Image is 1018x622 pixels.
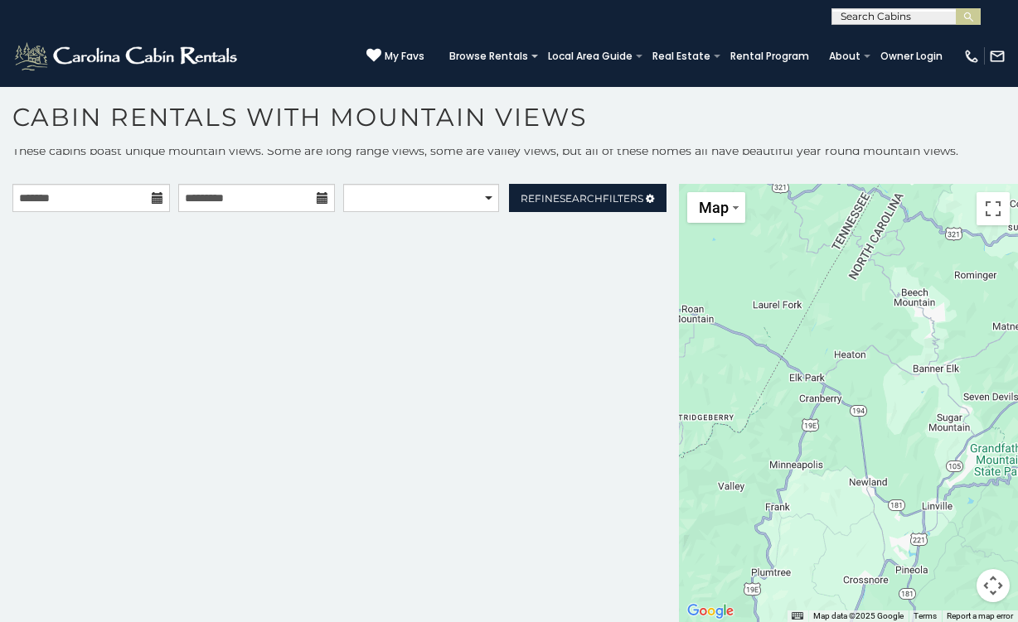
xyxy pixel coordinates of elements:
a: About [821,45,869,68]
a: Open this area in Google Maps (opens a new window) [683,600,738,622]
img: mail-regular-white.png [989,48,1006,65]
button: Map camera controls [977,569,1010,602]
a: Browse Rentals [441,45,536,68]
a: Terms [914,611,937,620]
img: phone-regular-white.png [963,48,980,65]
img: White-1-2.png [12,40,242,73]
span: Refine Filters [521,192,643,205]
a: Local Area Guide [540,45,641,68]
img: Google [683,600,738,622]
span: Map [699,199,729,216]
a: Real Estate [644,45,719,68]
button: Keyboard shortcuts [792,610,803,622]
span: Search [560,192,603,205]
a: RefineSearchFilters [509,184,667,212]
span: Map data ©2025 Google [813,611,904,620]
span: My Favs [385,49,424,64]
a: My Favs [366,48,424,65]
a: Report a map error [947,611,1013,620]
a: Owner Login [872,45,951,68]
button: Toggle fullscreen view [977,192,1010,225]
a: Rental Program [722,45,817,68]
button: Change map style [687,192,745,223]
